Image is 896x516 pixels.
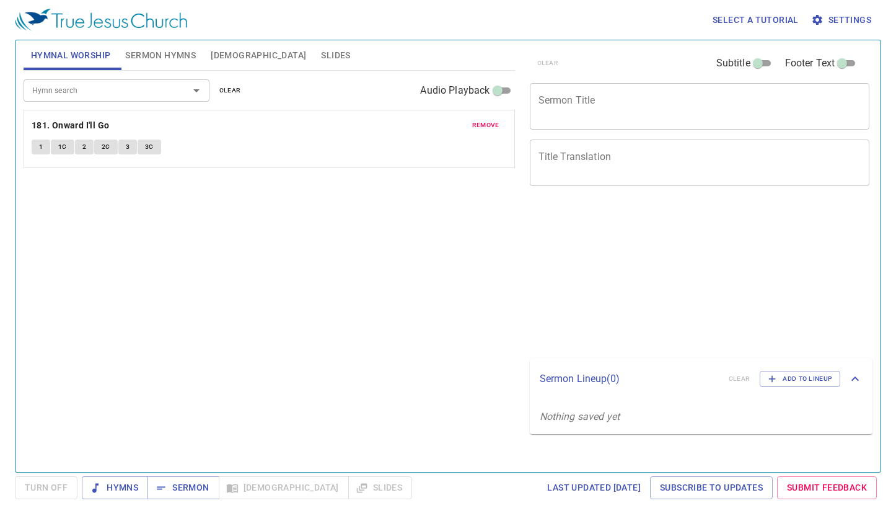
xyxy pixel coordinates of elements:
[716,56,750,71] span: Subtitle
[94,140,118,154] button: 2C
[768,373,832,385] span: Add to Lineup
[211,48,306,63] span: [DEMOGRAPHIC_DATA]
[472,120,499,131] span: remove
[32,140,50,154] button: 1
[188,82,205,99] button: Open
[32,118,110,133] b: 181. Onward I'll Go
[118,140,137,154] button: 3
[787,480,867,496] span: Submit Feedback
[32,118,112,133] button: 181. Onward I'll Go
[82,141,86,153] span: 2
[126,141,130,153] span: 3
[125,48,196,63] span: Sermon Hymns
[530,358,873,399] div: Sermon Lineup(0)clearAdd to Lineup
[777,476,877,499] a: Submit Feedback
[540,411,620,422] i: Nothing saved yet
[102,141,110,153] span: 2C
[157,480,209,496] span: Sermon
[708,9,804,32] button: Select a tutorial
[420,83,490,98] span: Audio Playback
[713,12,799,28] span: Select a tutorial
[650,476,773,499] a: Subscribe to Updates
[465,118,507,133] button: remove
[219,85,241,96] span: clear
[75,140,94,154] button: 2
[31,48,111,63] span: Hymnal Worship
[321,48,350,63] span: Slides
[547,480,641,496] span: Last updated [DATE]
[39,141,43,153] span: 1
[51,140,74,154] button: 1C
[542,476,646,499] a: Last updated [DATE]
[760,371,840,387] button: Add to Lineup
[15,9,187,31] img: True Jesus Church
[138,140,161,154] button: 3C
[58,141,67,153] span: 1C
[212,83,248,98] button: clear
[145,141,154,153] span: 3C
[785,56,835,71] span: Footer Text
[147,476,219,499] button: Sermon
[809,9,876,32] button: Settings
[92,480,138,496] span: Hymns
[814,12,871,28] span: Settings
[525,199,803,354] iframe: from-child
[660,480,763,496] span: Subscribe to Updates
[540,371,719,386] p: Sermon Lineup ( 0 )
[82,476,148,499] button: Hymns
